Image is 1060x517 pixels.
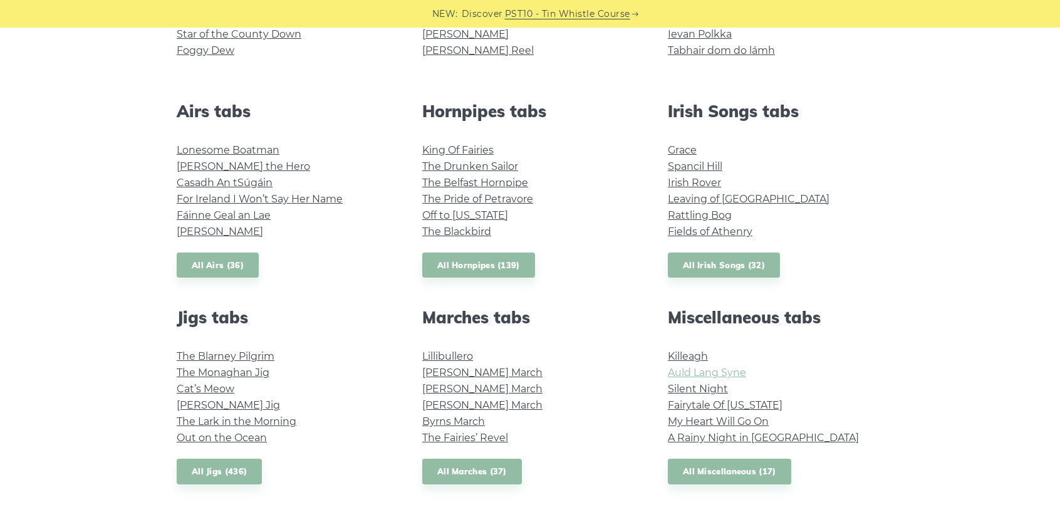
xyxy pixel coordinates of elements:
a: Cat’s Meow [177,383,234,395]
a: The Pride of Petravore [422,193,533,205]
a: All Miscellaneous (17) [668,459,791,484]
a: [PERSON_NAME] Jig [177,399,280,411]
a: Foggy Dew [177,44,234,56]
a: [PERSON_NAME] March [422,367,543,379]
h2: Jigs tabs [177,308,392,327]
a: [PERSON_NAME] March [422,399,543,411]
a: The Monaghan Jig [177,367,269,379]
a: All Hornpipes (139) [422,253,535,278]
a: Grace [668,144,697,156]
a: All Jigs (436) [177,459,262,484]
a: The Fairies’ Revel [422,432,508,444]
a: [PERSON_NAME] the Hero [177,160,310,172]
a: Fields of Athenry [668,226,752,238]
a: Fáinne Geal an Lae [177,209,271,221]
a: Out on the Ocean [177,432,267,444]
a: Tabhair dom do lámh [668,44,775,56]
a: The Lark in the Morning [177,415,296,427]
a: Auld Lang Syne [668,367,746,379]
a: All Marches (37) [422,459,522,484]
a: The Drunken Sailor [422,160,518,172]
a: For Ireland I Won’t Say Her Name [177,193,343,205]
span: Discover [462,7,503,21]
a: [PERSON_NAME] Reel [422,44,534,56]
a: Spancil Hill [668,160,722,172]
a: All Airs (36) [177,253,259,278]
a: PST10 - Tin Whistle Course [505,7,630,21]
a: Leaving of [GEOGRAPHIC_DATA] [668,193,829,205]
a: Rattling Bog [668,209,732,221]
a: Lonesome Boatman [177,144,279,156]
a: All Irish Songs (32) [668,253,780,278]
a: [PERSON_NAME] [422,28,509,40]
a: [PERSON_NAME] March [422,383,543,395]
span: NEW: [432,7,458,21]
h2: Hornpipes tabs [422,102,638,121]
a: Killeagh [668,350,708,362]
a: Off to [US_STATE] [422,209,508,221]
a: Byrns March [422,415,485,427]
a: The Blackbird [422,226,491,238]
a: Fairytale Of [US_STATE] [668,399,782,411]
a: Lillibullero [422,350,473,362]
h2: Irish Songs tabs [668,102,883,121]
a: Irish Rover [668,177,721,189]
a: King Of Fairies [422,144,494,156]
a: Silent Night [668,383,728,395]
h2: Airs tabs [177,102,392,121]
a: [PERSON_NAME] [177,226,263,238]
a: The Blarney Pilgrim [177,350,274,362]
a: A Rainy Night in [GEOGRAPHIC_DATA] [668,432,859,444]
a: My Heart Will Go On [668,415,769,427]
a: Casadh An tSúgáin [177,177,273,189]
a: The Belfast Hornpipe [422,177,528,189]
a: Star of the County Down [177,28,301,40]
h2: Miscellaneous tabs [668,308,883,327]
a: Ievan Polkka [668,28,732,40]
h2: Marches tabs [422,308,638,327]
